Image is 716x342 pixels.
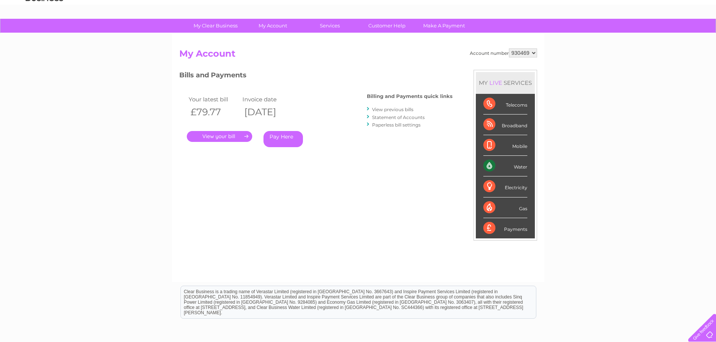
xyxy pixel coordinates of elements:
div: Clear Business is a trading name of Verastar Limited (registered in [GEOGRAPHIC_DATA] No. 3667643... [181,4,536,36]
td: Invoice date [241,94,295,104]
td: Your latest bill [187,94,241,104]
div: Water [483,156,527,176]
a: Pay Here [263,131,303,147]
a: Statement of Accounts [372,115,425,120]
div: Electricity [483,176,527,197]
a: 0333 014 3131 [574,4,626,13]
a: Energy [602,32,619,38]
a: Make A Payment [413,19,475,33]
a: Contact [666,32,684,38]
div: Account number [470,48,537,57]
div: LIVE [488,79,504,86]
th: [DATE] [241,104,295,120]
img: logo.png [25,20,64,42]
a: Telecoms [624,32,646,38]
a: Paperless bill settings [372,122,421,128]
a: Customer Help [356,19,418,33]
a: Water [584,32,598,38]
h2: My Account [179,48,537,63]
a: View previous bills [372,107,413,112]
a: Log out [691,32,709,38]
a: My Account [242,19,304,33]
a: My Clear Business [185,19,247,33]
div: Payments [483,218,527,238]
div: MY SERVICES [476,72,535,93]
h3: Bills and Payments [179,70,453,83]
a: Blog [651,32,662,38]
a: Services [299,19,361,33]
th: £79.77 [187,104,241,120]
a: . [187,131,252,142]
div: Mobile [483,135,527,156]
h4: Billing and Payments quick links [367,93,453,99]
div: Broadband [483,115,527,135]
div: Telecoms [483,94,527,115]
div: Gas [483,197,527,218]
